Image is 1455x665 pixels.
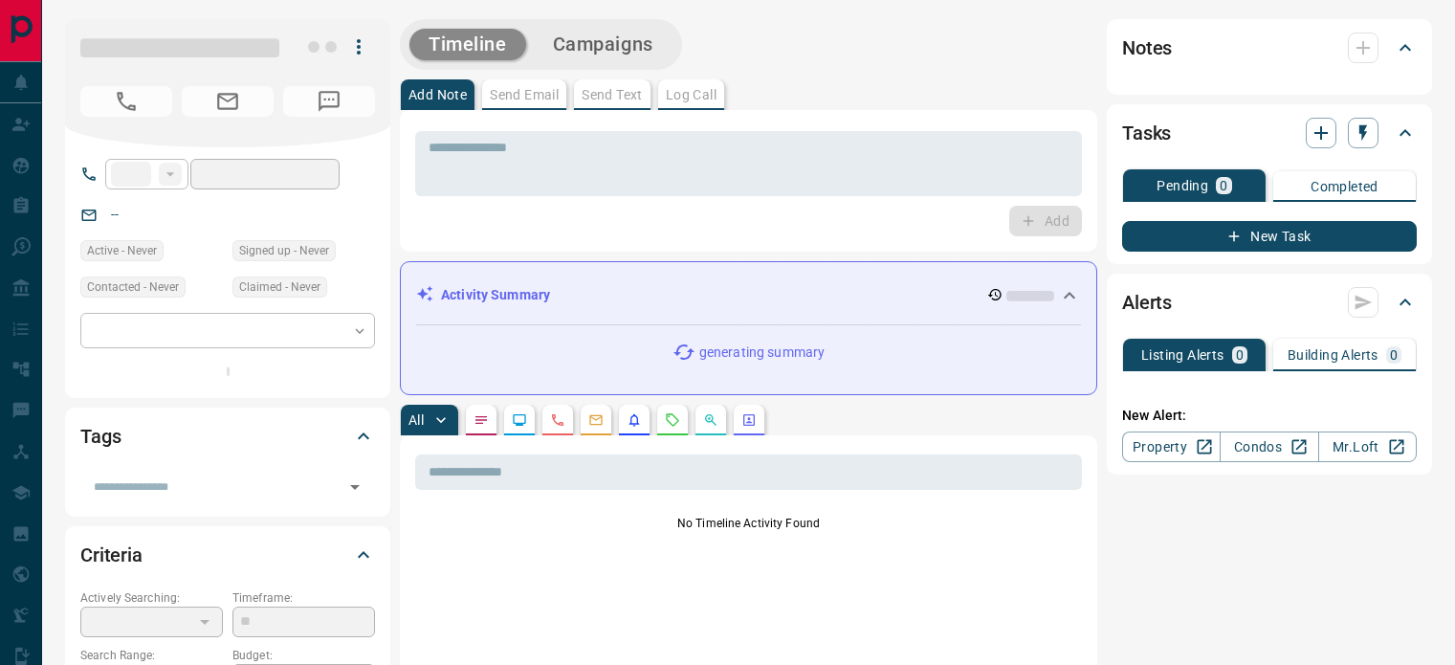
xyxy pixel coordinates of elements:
[627,412,642,428] svg: Listing Alerts
[588,412,604,428] svg: Emails
[1236,348,1244,362] p: 0
[665,412,680,428] svg: Requests
[1122,279,1417,325] div: Alerts
[1122,118,1171,148] h2: Tasks
[80,421,121,452] h2: Tags
[409,29,526,60] button: Timeline
[699,343,825,363] p: generating summary
[441,285,550,305] p: Activity Summary
[534,29,672,60] button: Campaigns
[1122,432,1221,462] a: Property
[1318,432,1417,462] a: Mr.Loft
[1122,25,1417,71] div: Notes
[182,86,274,117] span: No Email
[1122,221,1417,252] button: New Task
[111,207,119,222] a: --
[1390,348,1398,362] p: 0
[80,647,223,664] p: Search Range:
[408,88,467,101] p: Add Note
[1288,348,1378,362] p: Building Alerts
[80,532,375,578] div: Criteria
[87,277,179,297] span: Contacted - Never
[550,412,565,428] svg: Calls
[80,86,172,117] span: No Number
[80,540,143,570] h2: Criteria
[80,413,375,459] div: Tags
[232,647,375,664] p: Budget:
[408,413,424,427] p: All
[87,241,157,260] span: Active - Never
[80,589,223,607] p: Actively Searching:
[703,412,718,428] svg: Opportunities
[1141,348,1224,362] p: Listing Alerts
[1311,180,1378,193] p: Completed
[342,474,368,500] button: Open
[1122,406,1417,426] p: New Alert:
[1220,179,1227,192] p: 0
[415,515,1082,532] p: No Timeline Activity Found
[1220,432,1318,462] a: Condos
[1122,33,1172,63] h2: Notes
[232,589,375,607] p: Timeframe:
[1122,287,1172,318] h2: Alerts
[239,241,329,260] span: Signed up - Never
[474,412,489,428] svg: Notes
[1122,110,1417,156] div: Tasks
[1157,179,1208,192] p: Pending
[283,86,375,117] span: No Number
[741,412,757,428] svg: Agent Actions
[416,277,1081,313] div: Activity Summary
[512,412,527,428] svg: Lead Browsing Activity
[239,277,320,297] span: Claimed - Never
